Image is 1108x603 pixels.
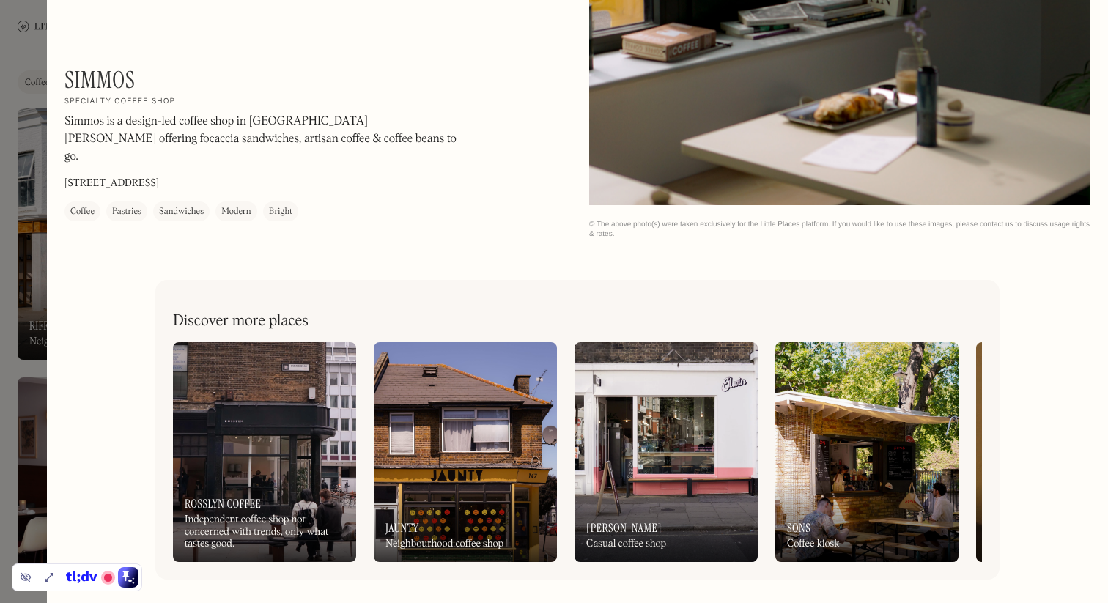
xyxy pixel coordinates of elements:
[70,204,95,219] div: Coffee
[575,342,758,562] a: [PERSON_NAME]Casual coffee shop
[221,204,251,219] div: Modern
[64,176,159,191] p: [STREET_ADDRESS]
[374,342,557,562] a: JauntyNeighbourhood coffee shop
[185,514,344,550] div: Independent coffee shop not concerned with trends, only what tastes good.
[385,521,419,535] h3: Jaunty
[112,204,141,219] div: Pastries
[64,97,175,107] h2: Specialty coffee shop
[586,521,662,535] h3: [PERSON_NAME]
[787,521,810,535] h3: Sons
[173,342,356,562] a: Rosslyn CoffeeIndependent coffee shop not concerned with trends, only what tastes good.
[787,538,839,550] div: Coffee kiosk
[185,497,261,511] h3: Rosslyn Coffee
[159,204,204,219] div: Sandwiches
[64,66,135,94] h1: Simmos
[589,220,1090,239] div: © The above photo(s) were taken exclusively for the Little Places platform. If you would like to ...
[64,113,460,166] p: Simmos is a design-led coffee shop in [GEOGRAPHIC_DATA] [PERSON_NAME] offering focaccia sandwiche...
[173,312,309,330] h2: Discover more places
[586,538,666,550] div: Casual coffee shop
[385,538,503,550] div: Neighbourhood coffee shop
[775,342,959,562] a: SonsCoffee kiosk
[269,204,292,219] div: Bright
